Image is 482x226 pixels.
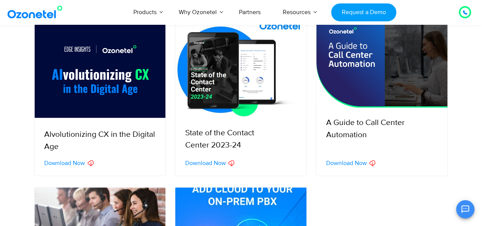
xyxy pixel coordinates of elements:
span: Download Now [44,160,85,166]
p: State of the Contact Center 2023-24 [185,127,297,151]
p: Alvolutionizing CX in the Digital Age [44,129,156,153]
p: A Guide to Call Center Automation [326,117,438,141]
button: Open chat [456,200,474,218]
a: Download Now [326,160,375,166]
a: Download Now [44,160,94,166]
span: Download Now [326,160,367,166]
span: Download Now [185,160,226,166]
a: Download Now [185,160,234,166]
a: Request a Demo [331,3,396,21]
